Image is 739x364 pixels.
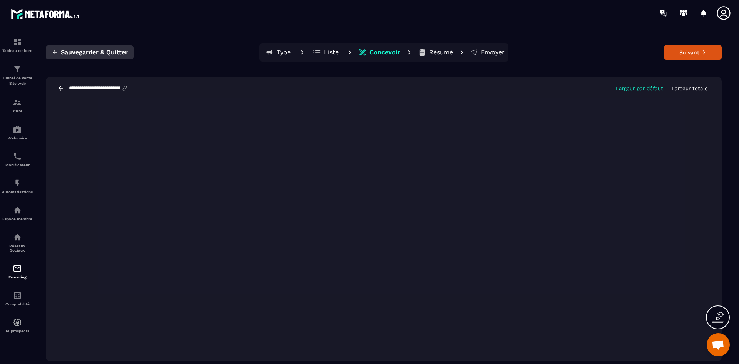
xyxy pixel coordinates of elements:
[13,291,22,300] img: accountant
[2,217,33,221] p: Espace membre
[664,45,722,60] button: Suivant
[2,200,33,227] a: automationsautomationsEspace membre
[2,119,33,146] a: automationsautomationsWebinaire
[2,32,33,59] a: formationformationTableau de bord
[13,264,22,273] img: email
[356,45,403,60] button: Concevoir
[13,179,22,188] img: automations
[2,258,33,285] a: emailemailE-mailing
[2,285,33,312] a: accountantaccountantComptabilité
[614,85,665,92] button: Largeur par défaut
[2,146,33,173] a: schedulerschedulerPlanificateur
[13,98,22,107] img: formation
[2,329,33,333] p: IA prospects
[261,45,296,60] button: Type
[2,75,33,86] p: Tunnel de vente Site web
[2,275,33,279] p: E-mailing
[2,302,33,306] p: Comptabilité
[46,45,134,59] button: Sauvegarder & Quitter
[13,64,22,74] img: formation
[2,59,33,92] a: formationformationTunnel de vente Site web
[481,49,505,56] p: Envoyer
[468,45,507,60] button: Envoyer
[324,49,339,56] p: Liste
[669,85,710,92] button: Largeur totale
[672,86,708,91] p: Largeur totale
[13,318,22,327] img: automations
[369,49,400,56] p: Concevoir
[2,173,33,200] a: automationsautomationsAutomatisations
[2,109,33,113] p: CRM
[2,244,33,252] p: Réseaux Sociaux
[2,227,33,258] a: social-networksocial-networkRéseaux Sociaux
[2,49,33,53] p: Tableau de bord
[616,86,663,91] p: Largeur par défaut
[11,7,80,21] img: logo
[2,136,33,140] p: Webinaire
[2,190,33,194] p: Automatisations
[61,49,128,56] span: Sauvegarder & Quitter
[13,37,22,47] img: formation
[13,233,22,242] img: social-network
[2,163,33,167] p: Planificateur
[429,49,453,56] p: Résumé
[13,125,22,134] img: automations
[707,333,730,356] div: Ouvrir le chat
[13,206,22,215] img: automations
[309,45,343,60] button: Liste
[13,152,22,161] img: scheduler
[416,45,455,60] button: Résumé
[277,49,291,56] p: Type
[2,92,33,119] a: formationformationCRM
